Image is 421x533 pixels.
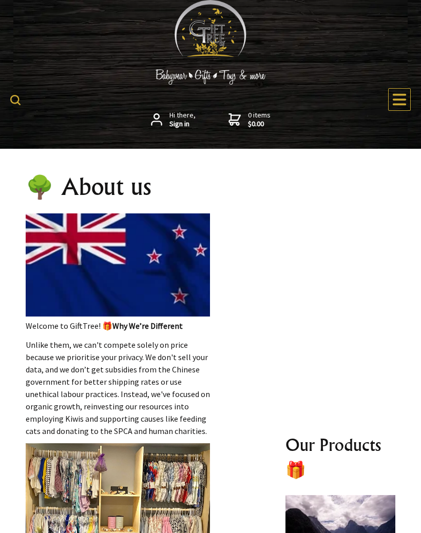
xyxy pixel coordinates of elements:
[112,321,183,331] strong: Why We’re Different
[133,69,288,85] img: Babywear - Gifts - Toys & more
[285,432,395,482] h2: Our Products🎁
[151,111,196,129] a: Hi there,Sign in
[248,110,271,129] span: 0 items
[228,111,271,129] a: 0 items$0.00
[10,95,21,105] img: product search
[169,120,196,129] strong: Sign in
[169,111,196,129] span: Hi there,
[26,339,210,437] p: Unlike them, we can't compete solely on price because we prioritise your privacy. We don't sell y...
[26,213,210,332] p: Welcome to GiftTree! 🎁
[26,174,210,199] h1: 🌳 About us
[248,120,271,129] strong: $0.00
